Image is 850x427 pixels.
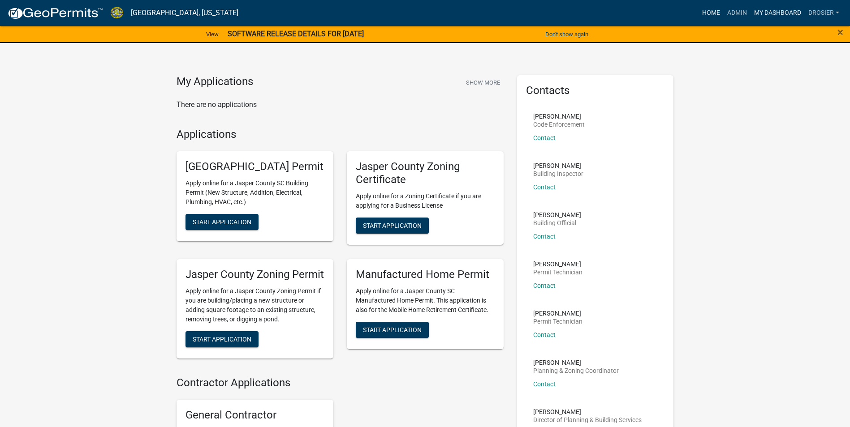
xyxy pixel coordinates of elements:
[533,113,585,120] p: [PERSON_NAME]
[186,331,259,347] button: Start Application
[533,134,556,141] a: Contact
[131,5,238,21] a: [GEOGRAPHIC_DATA], [US_STATE]
[533,261,582,267] p: [PERSON_NAME]
[356,192,495,210] p: Apply online for a Zoning Certificate if you are applying for a Business License
[542,27,592,42] button: Don't show again
[751,4,805,21] a: My Dashboard
[533,220,581,226] p: Building Official
[533,367,619,374] p: Planning & Zoning Coordinator
[186,214,259,230] button: Start Application
[177,128,504,366] wm-workflow-list-section: Applications
[177,75,253,89] h4: My Applications
[699,4,724,21] a: Home
[533,380,556,388] a: Contact
[533,409,642,415] p: [PERSON_NAME]
[363,326,422,333] span: Start Application
[356,286,495,315] p: Apply online for a Jasper County SC Manufactured Home Permit. This application is also for the Mo...
[533,162,583,169] p: [PERSON_NAME]
[533,233,556,240] a: Contact
[193,335,251,342] span: Start Application
[177,99,504,110] p: There are no applications
[533,121,585,128] p: Code Enforcement
[533,359,619,366] p: [PERSON_NAME]
[533,417,642,423] p: Director of Planning & Building Services
[533,318,582,325] p: Permit Technician
[533,282,556,289] a: Contact
[356,322,429,338] button: Start Application
[837,27,843,38] button: Close
[228,30,364,38] strong: SOFTWARE RELEASE DETAILS FOR [DATE]
[805,4,843,21] a: drosier
[533,331,556,338] a: Contact
[193,218,251,226] span: Start Application
[356,160,495,186] h5: Jasper County Zoning Certificate
[177,376,504,389] h4: Contractor Applications
[186,160,324,173] h5: [GEOGRAPHIC_DATA] Permit
[110,7,124,19] img: Jasper County, South Carolina
[837,26,843,38] span: ×
[363,222,422,229] span: Start Application
[203,27,222,42] a: View
[533,184,556,191] a: Contact
[177,128,504,141] h4: Applications
[533,212,581,218] p: [PERSON_NAME]
[186,409,324,422] h5: General Contractor
[533,310,582,316] p: [PERSON_NAME]
[356,218,429,234] button: Start Application
[533,171,583,177] p: Building Inspector
[526,84,665,97] h5: Contacts
[186,268,324,281] h5: Jasper County Zoning Permit
[186,286,324,324] p: Apply online for a Jasper County Zoning Permit if you are building/placing a new structure or add...
[462,75,504,90] button: Show More
[533,269,582,275] p: Permit Technician
[356,268,495,281] h5: Manufactured Home Permit
[186,179,324,207] p: Apply online for a Jasper County SC Building Permit (New Structure, Addition, Electrical, Plumbin...
[724,4,751,21] a: Admin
